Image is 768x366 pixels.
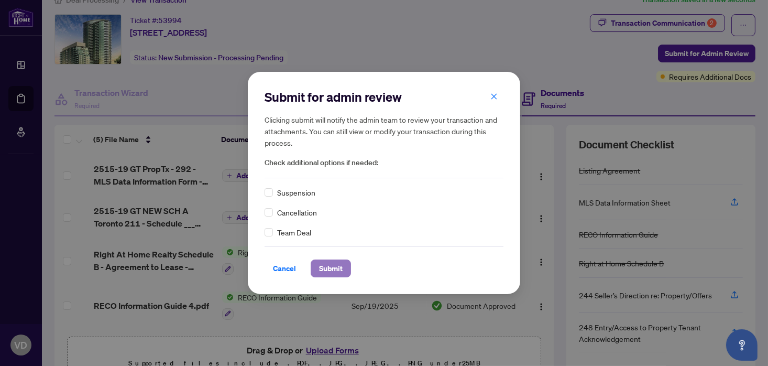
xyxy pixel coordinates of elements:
[265,260,304,277] button: Cancel
[277,207,317,218] span: Cancellation
[277,187,315,198] span: Suspension
[319,260,343,277] span: Submit
[265,89,503,105] h2: Submit for admin review
[265,157,503,169] span: Check additional options if needed:
[311,260,351,277] button: Submit
[490,93,498,100] span: close
[273,260,296,277] span: Cancel
[265,114,503,148] h5: Clicking submit will notify the admin team to review your transaction and attachments. You can st...
[726,329,758,361] button: Open asap
[277,227,311,238] span: Team Deal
